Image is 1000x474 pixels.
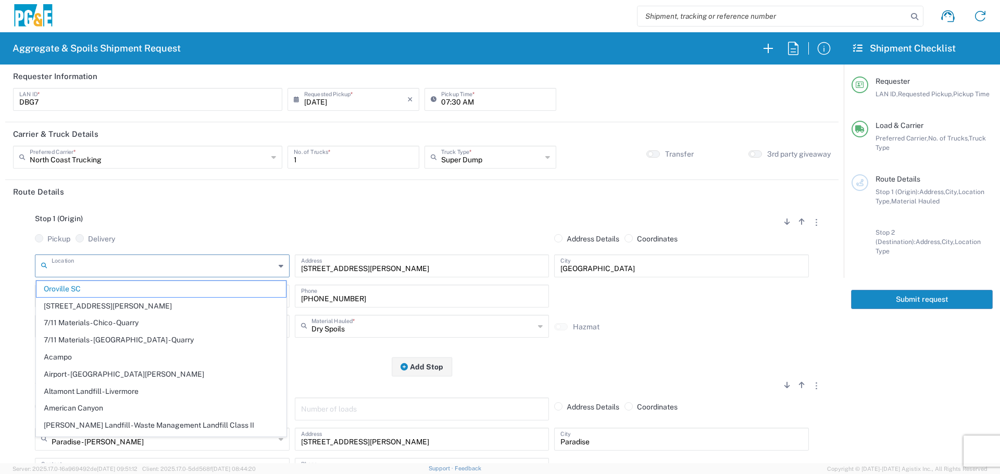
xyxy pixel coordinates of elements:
input: Shipment, tracking or reference number [637,6,907,26]
span: Requested Pickup, [898,90,953,98]
span: Altamont Landfill - Livermore [36,383,286,400]
span: Stop 2 (Destination): [876,228,916,246]
span: Preferred Carrier, [876,134,928,142]
h2: Carrier & Truck Details [13,129,98,139]
a: Support [429,465,455,471]
span: Server: 2025.17.0-16a969492de [12,466,137,472]
span: [STREET_ADDRESS][PERSON_NAME] [36,298,286,314]
span: Airport - [GEOGRAPHIC_DATA][PERSON_NAME] [36,366,286,382]
label: 3rd party giveaway [767,149,831,159]
span: City, [945,188,958,196]
span: [DATE] 08:44:20 [212,466,256,472]
button: Submit request [851,290,993,309]
span: Copyright © [DATE]-[DATE] Agistix Inc., All Rights Reserved [827,464,988,473]
span: Address, [916,238,942,246]
label: Address Details [554,234,619,244]
span: Stop 2 (Destination) [35,378,103,386]
span: Antioch Building Materials [36,434,286,451]
span: 7/11 Materials - [GEOGRAPHIC_DATA] - Quarry [36,332,286,348]
h2: Shipment Checklist [853,42,956,55]
span: Pickup Time [953,90,990,98]
span: Address, [919,188,945,196]
button: Add Stop [392,357,452,376]
span: American Canyon [36,400,286,416]
span: Client: 2025.17.0-5dd568f [142,466,256,472]
span: Requester [876,77,910,85]
span: 7/11 Materials - Chico - Quarry [36,315,286,331]
label: Coordinates [624,402,678,412]
span: Route Details [876,175,920,183]
i: × [407,91,413,108]
span: No. of Trucks, [928,134,969,142]
label: Coordinates [624,234,678,244]
label: Transfer [665,149,694,159]
span: LAN ID, [876,90,898,98]
span: Stop 1 (Origin) [35,214,83,223]
span: [DATE] 09:51:12 [97,466,137,472]
img: pge [12,4,54,29]
span: [PERSON_NAME] Landfill - Waste Management Landfill Class II [36,417,286,433]
span: City, [942,238,955,246]
h2: Aggregate & Spoils Shipment Request [12,42,181,55]
h2: Route Details [13,187,64,197]
label: Hazmat [573,322,599,331]
span: Load & Carrier [876,121,923,130]
a: Feedback [455,465,481,471]
span: Stop 1 (Origin): [876,188,919,196]
h2: Requester Information [13,71,97,82]
span: Oroville SC [36,281,286,297]
span: Material Hauled [891,197,940,205]
label: Address Details [554,402,619,412]
span: Acampo [36,349,286,365]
